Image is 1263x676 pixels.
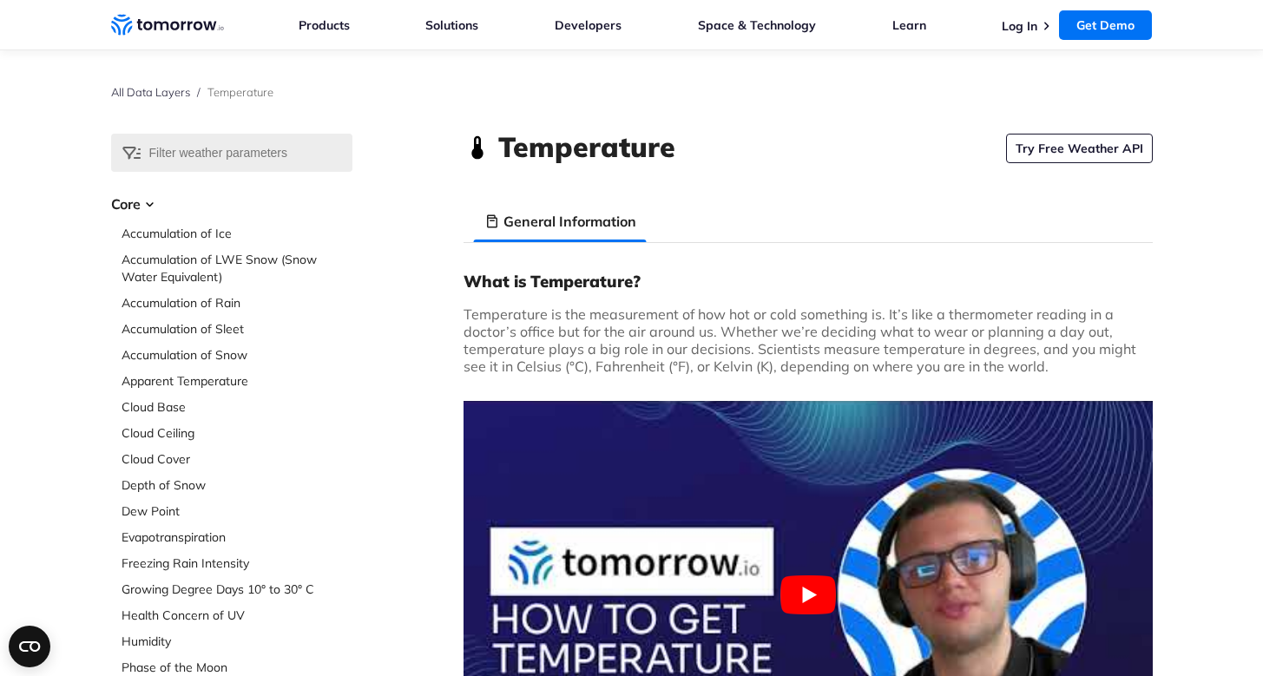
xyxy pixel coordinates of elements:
[197,85,201,99] span: /
[122,633,352,650] a: Humidity
[1006,134,1153,163] a: Try Free Weather API
[111,85,190,99] a: All Data Layers
[122,346,352,364] a: Accumulation of Snow
[122,581,352,598] a: Growing Degree Days 10° to 30° C
[122,555,352,572] a: Freezing Rain Intensity
[122,450,352,468] a: Cloud Cover
[111,12,224,38] a: Home link
[498,128,675,166] h1: Temperature
[122,225,352,242] a: Accumulation of Ice
[425,17,478,33] a: Solutions
[122,320,352,338] a: Accumulation of Sleet
[299,17,350,33] a: Products
[122,528,352,546] a: Evapotranspiration
[1002,18,1037,34] a: Log In
[474,200,647,242] li: General Information
[207,85,273,99] span: Temperature
[122,476,352,494] a: Depth of Snow
[122,398,352,416] a: Cloud Base
[122,251,352,285] a: Accumulation of LWE Snow (Snow Water Equivalent)
[698,17,816,33] a: Space & Technology
[464,305,1153,375] p: Temperature is the measurement of how hot or cold something is. It’s like a thermometer reading i...
[555,17,622,33] a: Developers
[111,194,352,214] h3: Core
[122,659,352,676] a: Phase of the Moon
[1059,10,1152,40] a: Get Demo
[111,134,352,172] input: Filter weather parameters
[122,294,352,312] a: Accumulation of Rain
[122,607,352,624] a: Health Concern of UV
[122,424,352,442] a: Cloud Ceiling
[892,17,926,33] a: Learn
[122,372,352,390] a: Apparent Temperature
[464,271,1153,292] h3: What is Temperature?
[9,626,50,667] button: Open CMP widget
[122,502,352,520] a: Dew Point
[503,211,636,232] h3: General Information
